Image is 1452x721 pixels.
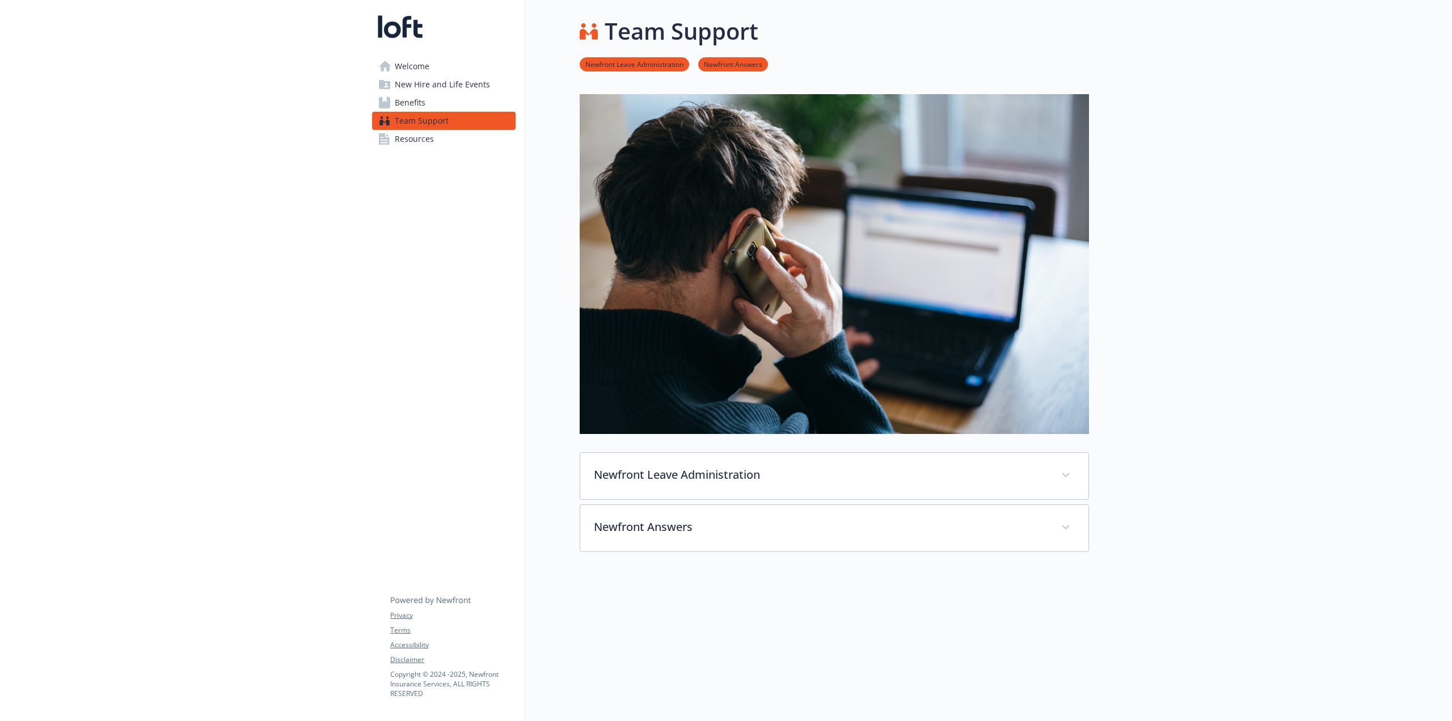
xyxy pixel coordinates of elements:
[395,75,490,94] span: New Hire and Life Events
[580,94,1089,434] img: team support page banner
[372,130,516,148] a: Resources
[395,112,449,130] span: Team Support
[698,58,768,69] a: Newfront Answers
[372,75,516,94] a: New Hire and Life Events
[390,669,515,698] p: Copyright © 2024 - 2025 , Newfront Insurance Services, ALL RIGHTS RESERVED
[390,625,515,635] a: Terms
[372,112,516,130] a: Team Support
[580,58,689,69] a: Newfront Leave Administration
[580,505,1088,551] div: Newfront Answers
[395,130,434,148] span: Resources
[605,14,758,48] h1: Team Support
[390,655,515,665] a: Disclaimer
[390,610,515,621] a: Privacy
[395,94,425,112] span: Benefits
[372,57,516,75] a: Welcome
[580,453,1088,499] div: Newfront Leave Administration
[594,518,1048,536] p: Newfront Answers
[594,466,1048,483] p: Newfront Leave Administration
[395,57,429,75] span: Welcome
[372,94,516,112] a: Benefits
[390,640,515,650] a: Accessibility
